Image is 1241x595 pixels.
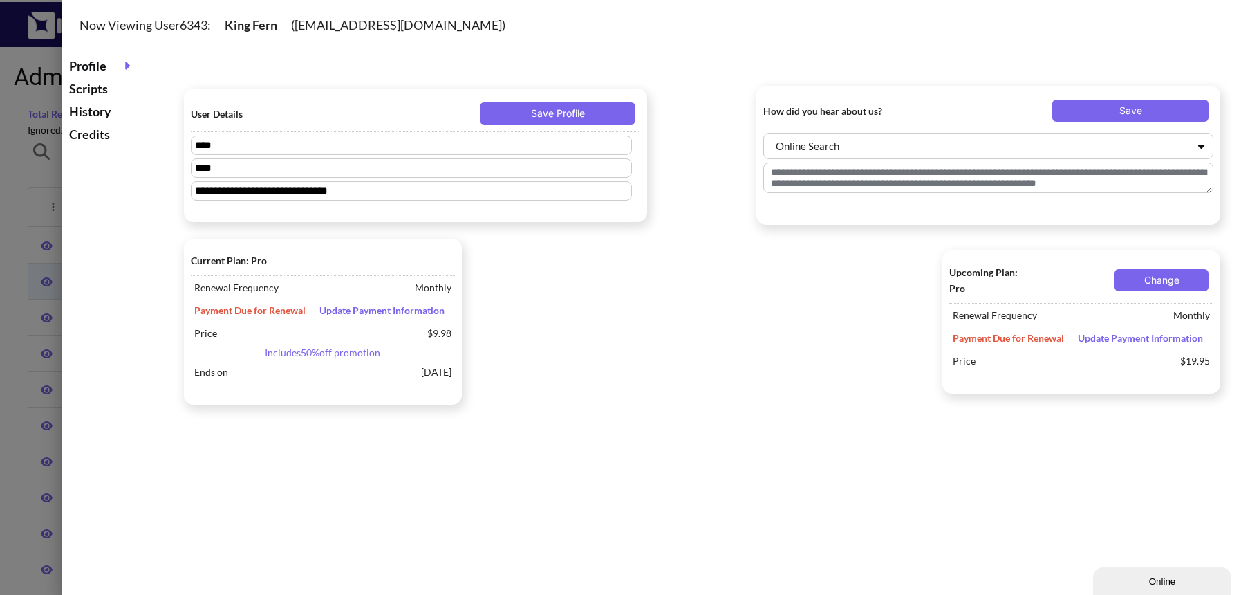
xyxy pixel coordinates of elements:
[191,360,418,383] span: Ends on
[191,299,309,322] span: Payment Due for Renewal
[66,77,145,100] div: Scripts
[1177,349,1213,372] span: $19.95
[191,322,424,345] span: Price
[191,106,333,122] span: User Details
[312,304,451,316] span: Update Payment Information
[1093,565,1234,595] iframe: chat widget
[1052,100,1209,122] button: Save
[211,17,291,33] span: King Fern
[1071,332,1210,344] span: Update Payment Information
[66,55,145,77] div: Profile
[191,276,411,299] span: Renewal Frequency
[949,349,1177,372] span: Price
[66,100,145,123] div: History
[418,360,455,383] span: [DATE]
[411,276,455,299] span: Monthly
[949,304,1170,327] span: Renewal Frequency
[1170,304,1213,327] span: Monthly
[424,322,455,345] span: $9.98
[949,327,1067,349] span: Payment Due for Renewal
[949,264,1029,296] span: Upcoming Plan: Pro
[1114,269,1209,291] button: Change
[191,253,323,268] span: Current Plan: Pro
[480,102,636,125] button: Save Profile
[763,103,906,119] span: How did you hear about us?
[191,345,455,360] span: Includes 50% off promotion
[66,123,145,146] div: Credits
